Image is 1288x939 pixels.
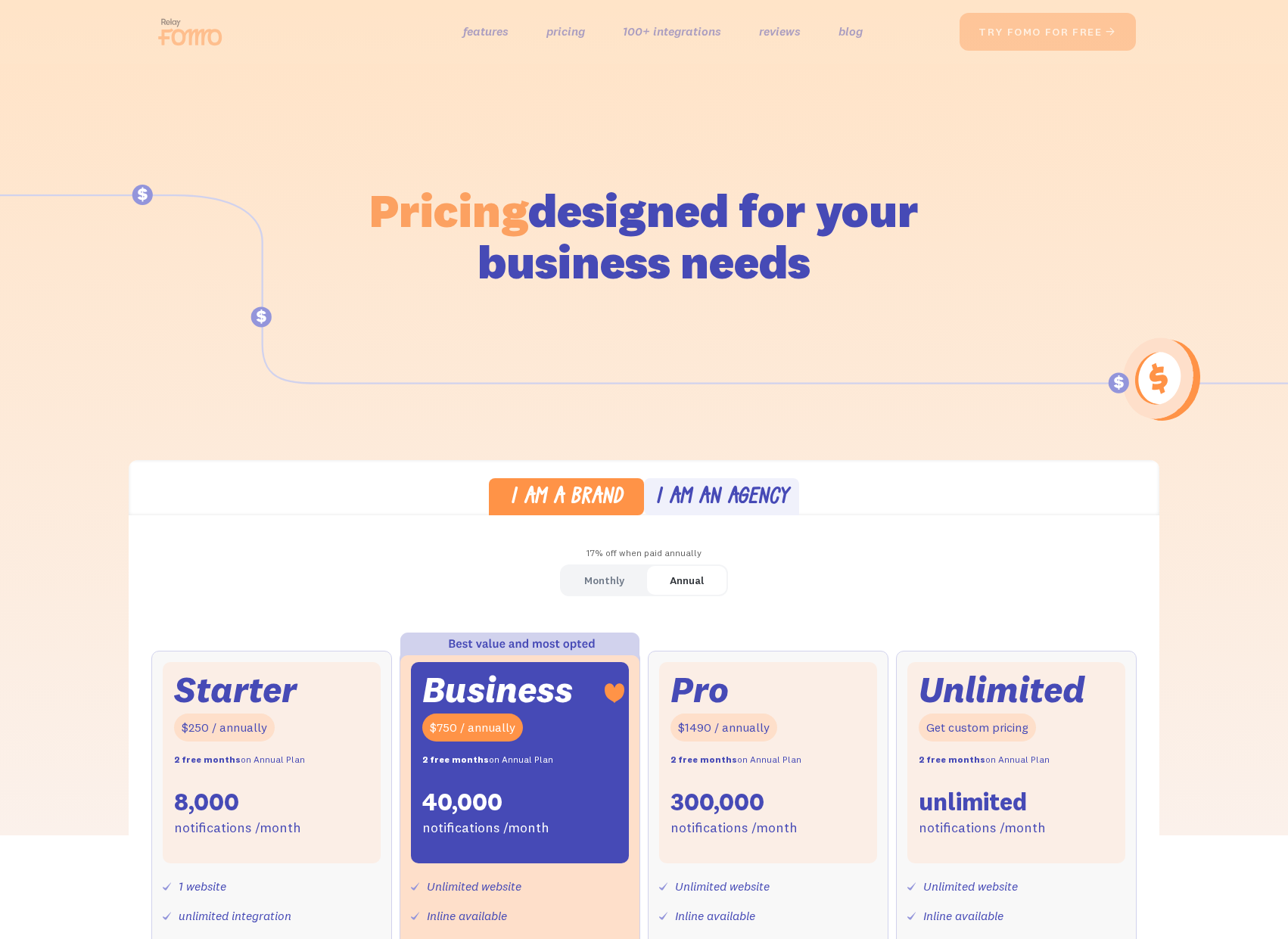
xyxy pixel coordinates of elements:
[960,13,1136,51] a: try fomo for free
[1105,25,1117,39] span: 
[179,875,226,897] div: 1 website
[422,714,523,742] div: $750 / annually
[670,749,801,771] div: on Annual Plan
[670,673,729,706] div: Pro
[422,749,553,771] div: on Annual Plan
[923,905,1003,927] div: Inline available
[670,714,777,742] div: $1490 / annually
[759,20,801,42] a: reviews
[655,487,789,509] div: I am an agency
[670,754,737,765] strong: 2 free months
[919,714,1036,742] div: Get custom pricing
[179,905,291,927] div: unlimited integration
[670,786,764,818] div: 300,000
[919,749,1050,771] div: on Annual Plan
[670,817,798,839] div: notifications /month
[174,786,239,818] div: 8,000
[174,749,305,771] div: on Annual Plan
[923,875,1018,897] div: Unlimited website
[919,754,985,765] strong: 2 free months
[369,181,528,239] span: Pricing
[584,570,624,592] div: Monthly
[427,905,507,927] div: Inline available
[675,875,770,897] div: Unlimited website
[422,786,502,818] div: 40,000
[129,543,1159,564] div: 17% off when paid annually
[510,487,623,509] div: I am a brand
[174,714,275,742] div: $250 / annually
[422,673,573,706] div: Business
[427,875,521,897] div: Unlimited website
[174,817,301,839] div: notifications /month
[174,754,241,765] strong: 2 free months
[463,20,509,42] a: features
[838,20,863,42] a: blog
[623,20,721,42] a: 100+ integrations
[919,673,1085,706] div: Unlimited
[422,817,549,839] div: notifications /month
[422,754,489,765] strong: 2 free months
[546,20,585,42] a: pricing
[670,570,704,592] div: Annual
[675,905,755,927] div: Inline available
[174,673,297,706] div: Starter
[919,817,1046,839] div: notifications /month
[369,185,919,288] h1: designed for your business needs
[919,786,1027,818] div: unlimited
